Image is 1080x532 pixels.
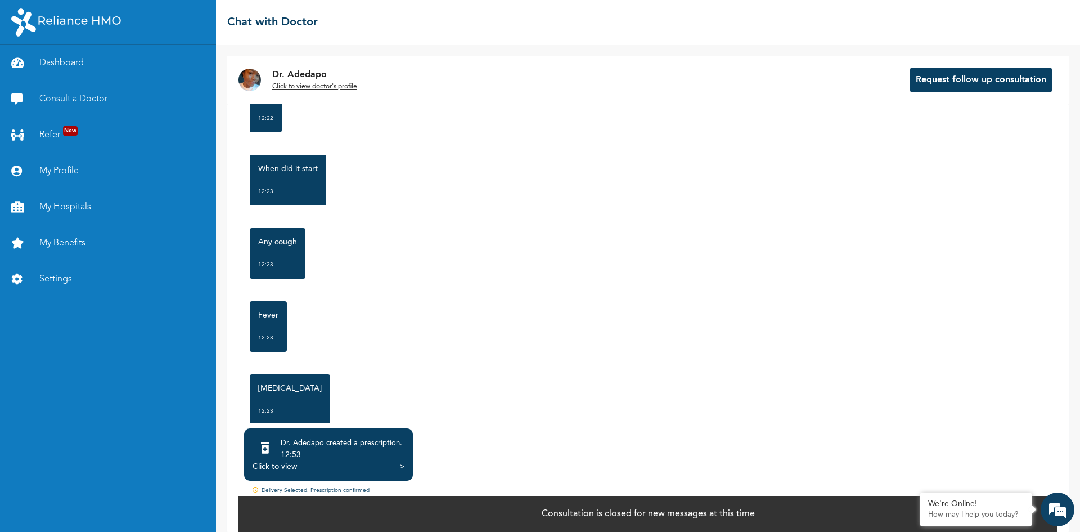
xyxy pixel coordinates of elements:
p: [MEDICAL_DATA] [258,383,322,394]
p: How may I help you today? [928,511,1024,520]
p: Consultation is closed for new messages at this time [542,507,755,521]
div: > [399,461,404,472]
div: 12:23 [258,259,297,270]
u: Click to view doctor's profile [272,83,357,90]
p: Any cough [258,236,297,248]
img: RelianceHMO's Logo [11,8,121,37]
div: 12:23 [258,332,278,343]
span: We're online! [65,159,155,273]
textarea: Type your message and hit 'Enter' [6,342,214,382]
img: Dr. undefined` [238,69,261,91]
div: Chat with us now [58,63,189,78]
span: Conversation [6,401,110,409]
div: 12:53 [281,449,402,461]
div: 12:23 [258,186,318,197]
div: 12:22 [258,113,273,124]
p: Dr. Adedapo [272,68,357,82]
h2: Chat with Doctor [227,14,318,31]
span: New [63,126,78,136]
div: We're Online! [928,499,1024,509]
div: Minimize live chat window [184,6,211,33]
p: When did it start [258,163,318,175]
button: Request follow up consultation [910,68,1052,92]
div: 12:23 [258,405,322,417]
div: Dr. Adedapo created a prescription . [281,438,402,449]
img: d_794563401_company_1708531726252_794563401 [21,56,46,84]
div: Delivery Selected. Prescription confirmed [238,486,1057,496]
div: FAQs [110,382,215,417]
p: Fever [258,310,278,321]
div: Click to view [253,461,297,472]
